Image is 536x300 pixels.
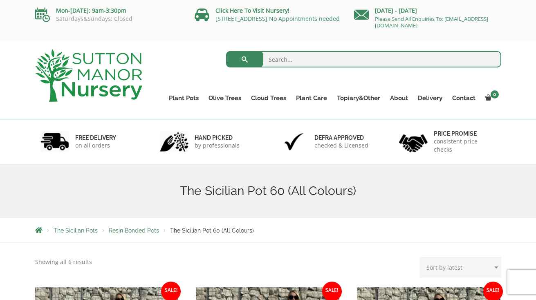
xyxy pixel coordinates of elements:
[480,92,501,104] a: 0
[195,134,240,141] h6: hand picked
[75,141,116,150] p: on all orders
[35,6,182,16] p: Mon-[DATE]: 9am-3:30pm
[35,184,501,198] h1: The Sicilian Pot 60 (All Colours)
[164,92,204,104] a: Plant Pots
[354,6,501,16] p: [DATE] - [DATE]
[215,7,289,14] a: Click Here To Visit Nursery!
[280,131,308,152] img: 3.jpg
[314,141,368,150] p: checked & Licensed
[215,15,340,22] a: [STREET_ADDRESS] No Appointments needed
[54,227,98,234] a: The Sicilian Pots
[291,92,332,104] a: Plant Care
[75,134,116,141] h6: FREE DELIVERY
[40,131,69,152] img: 1.jpg
[491,90,499,99] span: 0
[195,141,240,150] p: by professionals
[447,92,480,104] a: Contact
[385,92,413,104] a: About
[420,257,501,278] select: Shop order
[35,227,501,233] nav: Breadcrumbs
[160,131,188,152] img: 2.jpg
[434,130,496,137] h6: Price promise
[314,134,368,141] h6: Defra approved
[375,15,488,29] a: Please Send All Enquiries To: [EMAIL_ADDRESS][DOMAIN_NAME]
[35,16,182,22] p: Saturdays&Sundays: Closed
[170,227,254,234] span: The Sicilian Pot 60 (All Colours)
[399,129,428,154] img: 4.jpg
[226,51,501,67] input: Search...
[35,49,142,102] img: logo
[204,92,246,104] a: Olive Trees
[434,137,496,154] p: consistent price checks
[332,92,385,104] a: Topiary&Other
[413,92,447,104] a: Delivery
[35,257,92,267] p: Showing all 6 results
[246,92,291,104] a: Cloud Trees
[109,227,159,234] a: Resin Bonded Pots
